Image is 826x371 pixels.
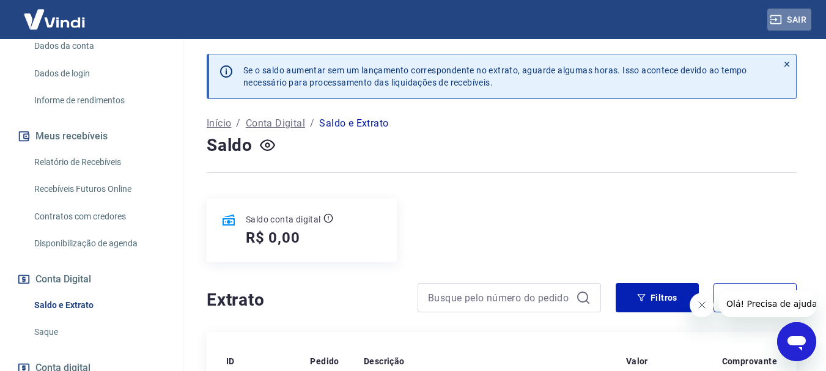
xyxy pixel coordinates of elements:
p: Comprovante [722,355,777,367]
input: Busque pelo número do pedido [428,288,571,307]
p: Descrição [364,355,405,367]
a: Saldo e Extrato [29,293,168,318]
img: Vindi [15,1,94,38]
button: Meus recebíveis [15,123,168,150]
a: Recebíveis Futuros Online [29,177,168,202]
a: Disponibilização de agenda [29,231,168,256]
a: Informe de rendimentos [29,88,168,113]
button: Exportar [714,283,797,312]
h4: Saldo [207,133,253,158]
a: Contratos com credores [29,204,168,229]
a: Conta Digital [246,116,305,131]
p: ID [226,355,235,367]
iframe: Mensagem da empresa [719,290,816,317]
iframe: Fechar mensagem [690,293,714,317]
span: Olá! Precisa de ajuda? [7,9,103,18]
p: Se o saldo aumentar sem um lançamento correspondente no extrato, aguarde algumas horas. Isso acon... [243,64,747,89]
a: Dados da conta [29,34,168,59]
h5: R$ 0,00 [246,228,300,248]
button: Filtros [616,283,699,312]
button: Sair [767,9,811,31]
p: Pedido [310,355,339,367]
h4: Extrato [207,288,403,312]
a: Dados de login [29,61,168,86]
p: / [310,116,314,131]
a: Início [207,116,231,131]
iframe: Botão para abrir a janela de mensagens [777,322,816,361]
p: Saldo e Extrato [319,116,388,131]
a: Relatório de Recebíveis [29,150,168,175]
a: Saque [29,320,168,345]
p: Valor [626,355,648,367]
p: Saldo conta digital [246,213,321,226]
p: / [236,116,240,131]
button: Conta Digital [15,266,168,293]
